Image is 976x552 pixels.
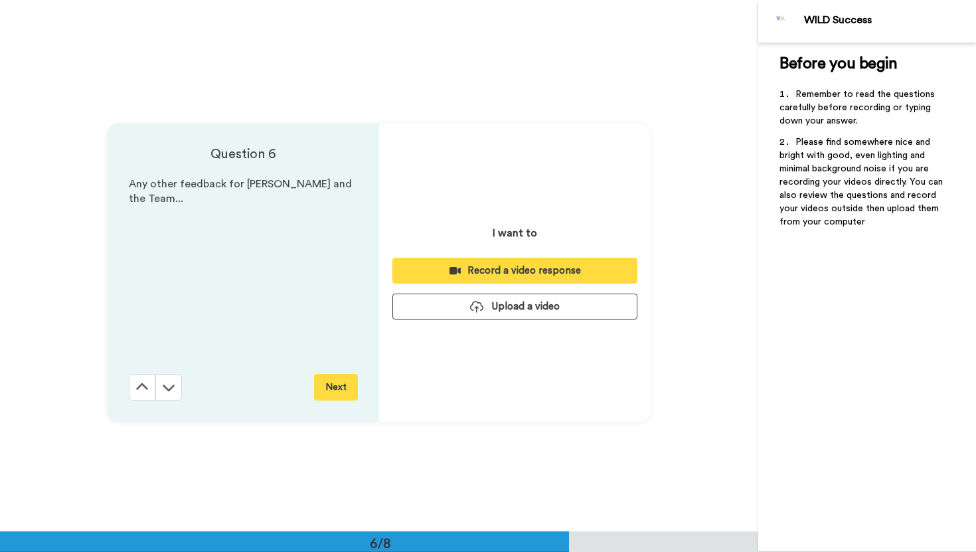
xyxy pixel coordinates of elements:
[314,374,358,401] button: Next
[392,294,637,320] button: Upload a video
[403,264,627,278] div: Record a video response
[804,14,975,27] div: WILD Success
[392,258,637,284] button: Record a video response
[349,533,412,552] div: 6/8
[129,145,358,163] h4: Question 6
[779,56,897,72] span: Before you begin
[493,225,537,241] p: I want to
[779,90,937,126] span: Remember to read the questions carefully before recording or typing down your answer.
[766,5,797,37] img: Profile Image
[129,179,355,205] span: Any other feedback for [PERSON_NAME] and the Team...
[779,138,945,227] span: Please find somewhere nice and bright with good, even lighting and minimal background noise if yo...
